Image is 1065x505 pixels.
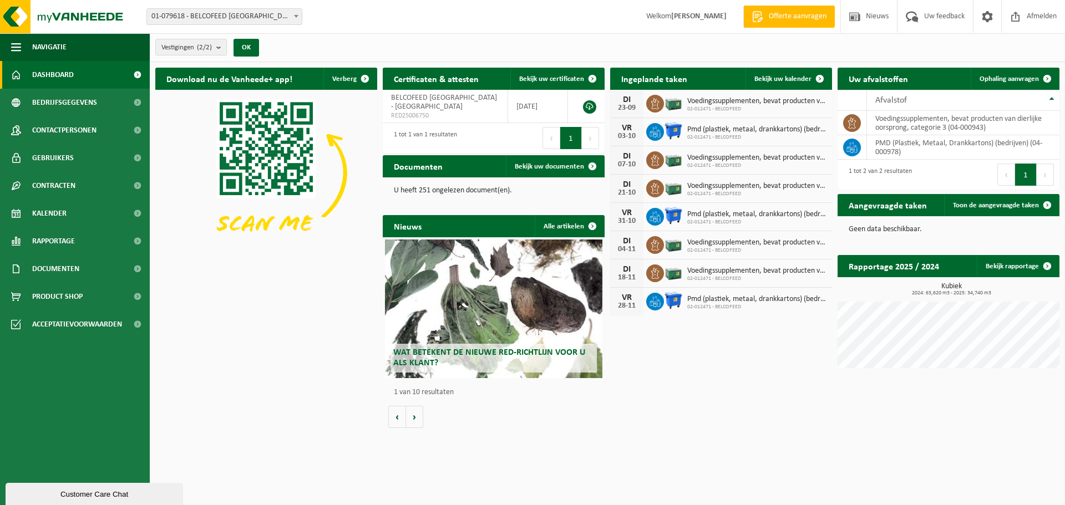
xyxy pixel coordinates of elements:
[953,202,1039,209] span: Toon de aangevraagde taken
[944,194,1058,216] a: Toon de aangevraagde taken
[6,481,185,505] iframe: chat widget
[616,274,638,282] div: 18-11
[32,310,122,338] span: Acceptatievoorwaarden
[32,144,74,172] span: Gebruikers
[843,283,1059,296] h3: Kubiek
[406,406,423,428] button: Volgende
[875,96,907,105] span: Afvalstof
[391,94,497,111] span: BELCOFEED [GEOGRAPHIC_DATA] - [GEOGRAPHIC_DATA]
[766,11,829,22] span: Offerte aanvragen
[535,215,603,237] a: Alle artikelen
[745,68,831,90] a: Bekijk uw kalender
[32,33,67,61] span: Navigatie
[616,246,638,253] div: 04-11
[383,215,433,237] h2: Nieuws
[146,8,302,25] span: 01-079618 - BELCOFEED NV - ANTWERPEN
[508,90,568,123] td: [DATE]
[391,111,499,120] span: RED25006750
[997,164,1015,186] button: Previous
[542,127,560,149] button: Previous
[582,127,599,149] button: Next
[388,406,406,428] button: Vorige
[616,265,638,274] div: DI
[616,161,638,169] div: 07-10
[616,180,638,189] div: DI
[155,90,377,256] img: Download de VHEPlus App
[32,227,75,255] span: Rapportage
[32,200,67,227] span: Kalender
[687,162,826,169] span: 02-012471 - BELCOFEED
[867,111,1059,135] td: voedingssupplementen, bevat producten van dierlijke oorsprong, categorie 3 (04-000943)
[616,104,638,112] div: 23-09
[687,182,826,191] span: Voedingssupplementen, bevat producten van dierlijke oorsprong, categorie 3
[616,95,638,104] div: DI
[616,124,638,132] div: VR
[393,348,585,368] span: Wat betekent de nieuwe RED-richtlijn voor u als klant?
[616,189,638,197] div: 21-10
[32,283,83,310] span: Product Shop
[1015,164,1037,186] button: 1
[394,187,594,195] p: U heeft 251 ongelezen document(en).
[687,304,826,310] span: 02-012471 - BELCOFEED
[671,12,727,21] strong: [PERSON_NAME]
[687,97,826,106] span: Voedingssupplementen, bevat producten van dierlijke oorsprong, categorie 3
[616,237,638,246] div: DI
[147,9,302,24] span: 01-079618 - BELCOFEED NV - ANTWERPEN
[743,6,835,28] a: Offerte aanvragen
[616,208,638,217] div: VR
[977,255,1058,277] a: Bekijk rapportage
[323,68,376,90] button: Verberg
[155,39,227,55] button: Vestigingen(2/2)
[32,89,97,116] span: Bedrijfsgegevens
[843,162,912,187] div: 1 tot 2 van 2 resultaten
[664,150,683,169] img: PB-LB-0680-HPE-GN-01
[971,68,1058,90] a: Ophaling aanvragen
[687,267,826,276] span: Voedingssupplementen, bevat producten van dierlijke oorsprong, categorie 3
[980,75,1039,83] span: Ophaling aanvragen
[687,276,826,282] span: 02-012471 - BELCOFEED
[838,194,938,216] h2: Aangevraagde taken
[519,75,584,83] span: Bekijk uw certificaten
[687,125,826,134] span: Pmd (plastiek, metaal, drankkartons) (bedrijven)
[616,132,638,140] div: 03-10
[32,116,97,144] span: Contactpersonen
[687,238,826,247] span: Voedingssupplementen, bevat producten van dierlijke oorsprong, categorie 3
[664,234,683,253] img: PB-LB-0680-HPE-GN-01
[383,68,490,89] h2: Certificaten & attesten
[838,255,950,277] h2: Rapportage 2025 / 2024
[616,152,638,161] div: DI
[197,44,212,51] count: (2/2)
[383,155,454,177] h2: Documenten
[664,206,683,225] img: WB-1100-HPE-BE-01
[687,295,826,304] span: Pmd (plastiek, metaal, drankkartons) (bedrijven)
[385,239,602,378] a: Wat betekent de nieuwe RED-richtlijn voor u als klant?
[687,210,826,219] span: Pmd (plastiek, metaal, drankkartons) (bedrijven)
[687,219,826,226] span: 02-012471 - BELCOFEED
[838,68,919,89] h2: Uw afvalstoffen
[394,389,599,396] p: 1 van 10 resultaten
[32,172,75,200] span: Contracten
[515,163,584,170] span: Bekijk uw documenten
[843,290,1059,296] span: 2024: 63,620 m3 - 2025: 34,740 m3
[687,106,826,113] span: 02-012471 - BELCOFEED
[687,134,826,141] span: 02-012471 - BELCOFEED
[1037,164,1054,186] button: Next
[32,61,74,89] span: Dashboard
[664,263,683,282] img: PB-LB-0680-HPE-GN-01
[234,39,259,57] button: OK
[155,68,303,89] h2: Download nu de Vanheede+ app!
[687,191,826,197] span: 02-012471 - BELCOFEED
[687,154,826,162] span: Voedingssupplementen, bevat producten van dierlijke oorsprong, categorie 3
[687,247,826,254] span: 02-012471 - BELCOFEED
[506,155,603,177] a: Bekijk uw documenten
[332,75,357,83] span: Verberg
[664,93,683,112] img: PB-LB-0680-HPE-GN-01
[754,75,812,83] span: Bekijk uw kalender
[664,291,683,310] img: WB-1100-HPE-BE-01
[610,68,698,89] h2: Ingeplande taken
[616,302,638,310] div: 28-11
[560,127,582,149] button: 1
[664,121,683,140] img: WB-1100-HPE-BE-01
[510,68,603,90] a: Bekijk uw certificaten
